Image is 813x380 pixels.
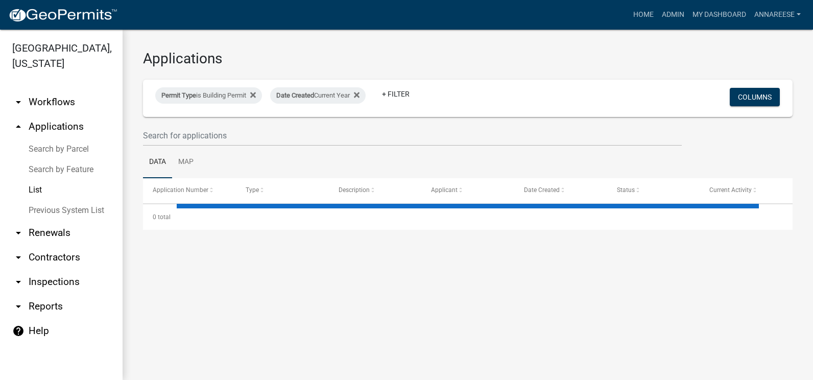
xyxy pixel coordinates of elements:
[12,276,25,288] i: arrow_drop_down
[629,5,658,25] a: Home
[421,178,514,203] datatable-header-cell: Applicant
[709,186,752,194] span: Current Activity
[172,146,200,179] a: Map
[688,5,750,25] a: My Dashboard
[12,121,25,133] i: arrow_drop_up
[12,227,25,239] i: arrow_drop_down
[276,91,314,99] span: Date Created
[339,186,370,194] span: Description
[161,91,196,99] span: Permit Type
[246,186,259,194] span: Type
[730,88,780,106] button: Columns
[143,178,236,203] datatable-header-cell: Application Number
[12,251,25,264] i: arrow_drop_down
[524,186,560,194] span: Date Created
[12,300,25,313] i: arrow_drop_down
[143,50,793,67] h3: Applications
[155,87,262,104] div: is Building Permit
[143,125,682,146] input: Search for applications
[143,146,172,179] a: Data
[12,325,25,337] i: help
[270,87,366,104] div: Current Year
[617,186,635,194] span: Status
[153,186,208,194] span: Application Number
[374,85,418,103] a: + Filter
[328,178,421,203] datatable-header-cell: Description
[514,178,607,203] datatable-header-cell: Date Created
[431,186,458,194] span: Applicant
[607,178,700,203] datatable-header-cell: Status
[12,96,25,108] i: arrow_drop_down
[236,178,329,203] datatable-header-cell: Type
[658,5,688,25] a: Admin
[750,5,805,25] a: annareese
[143,204,793,230] div: 0 total
[700,178,793,203] datatable-header-cell: Current Activity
